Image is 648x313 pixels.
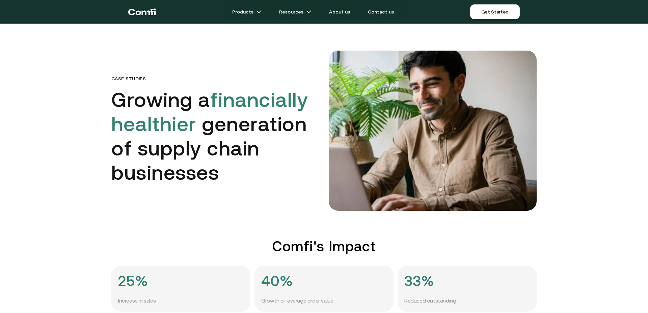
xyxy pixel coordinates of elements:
[261,296,333,305] p: Growth of average order value
[118,273,148,289] h4: 25%
[404,273,434,289] h4: 33%
[118,296,156,305] p: Increase in sales
[111,88,319,185] h1: Growing a generation of supply chain businesses
[329,51,537,211] img: comfi
[404,296,456,305] p: Reduced outstanding
[256,9,262,15] img: arrow icons
[111,76,319,81] p: Case Studies
[261,273,293,289] h4: 40%
[470,4,520,19] a: Get Started
[128,2,156,22] a: Return to the top of the Comfi home page
[224,5,270,19] a: Productsarrow icons
[321,5,358,19] a: About us
[271,5,320,19] a: Resourcesarrow icons
[306,9,312,15] img: arrow icons
[111,238,537,255] h2: Comfi's Impact
[360,5,402,19] a: Contact us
